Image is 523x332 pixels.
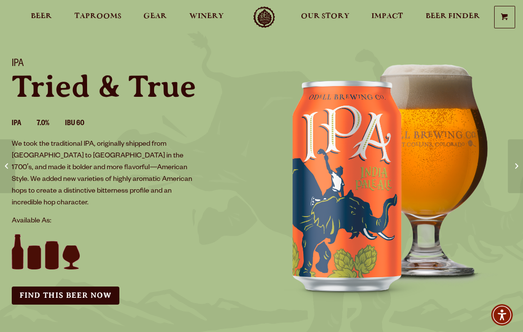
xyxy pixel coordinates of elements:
span: Impact [371,12,403,20]
span: Gear [143,12,167,20]
a: Gear [137,6,173,28]
p: Available As: [12,216,250,227]
p: We took the traditional IPA, originally shipped from [GEOGRAPHIC_DATA] to [GEOGRAPHIC_DATA] in th... [12,139,202,209]
a: Impact [365,6,409,28]
li: IBU 60 [65,118,100,131]
span: Winery [189,12,224,20]
span: Our Story [301,12,349,20]
span: Beer [31,12,52,20]
li: 7.0% [37,118,65,131]
p: Tried & True [12,71,250,102]
a: Odell Home [246,6,283,28]
a: Taprooms [68,6,128,28]
a: Our Story [295,6,356,28]
a: Winery [183,6,230,28]
span: Beer Finder [426,12,480,20]
div: Accessibility Menu [491,304,513,326]
a: Beer Finder [419,6,486,28]
a: Find this Beer Now [12,287,119,305]
a: Beer [24,6,58,28]
span: Taprooms [74,12,121,20]
li: IPA [12,118,37,131]
h1: IPA [12,58,250,71]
